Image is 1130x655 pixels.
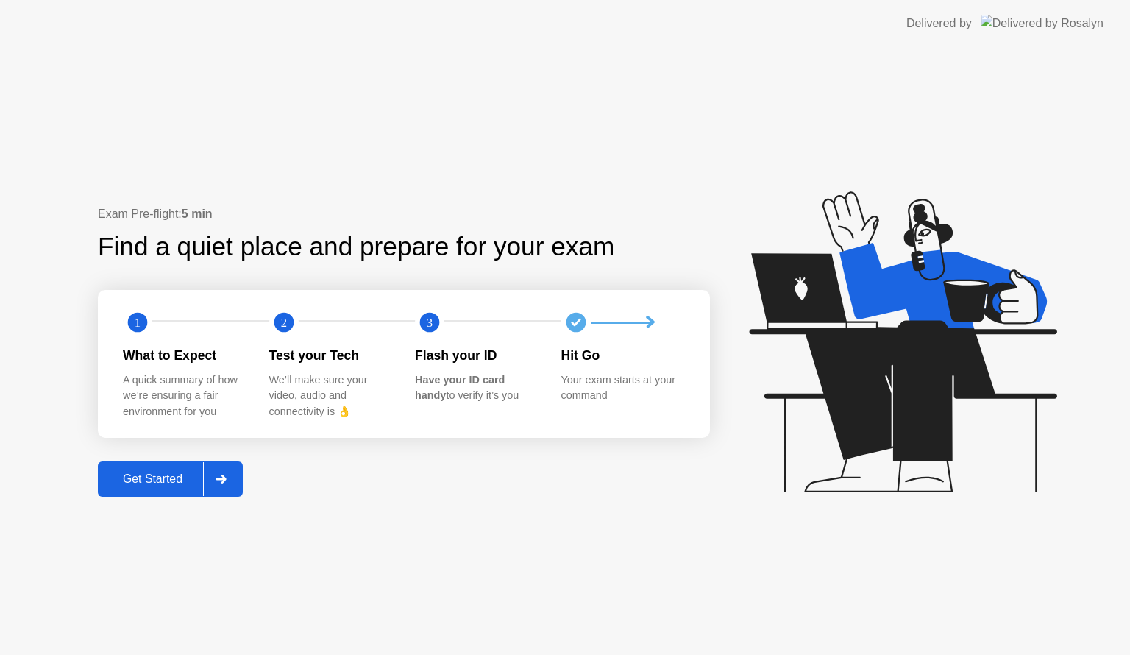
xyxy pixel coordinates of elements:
div: Delivered by [906,15,972,32]
text: 2 [280,316,286,330]
button: Get Started [98,461,243,497]
text: 3 [427,316,433,330]
text: 1 [135,316,141,330]
b: Have your ID card handy [415,374,505,402]
div: We’ll make sure your video, audio and connectivity is 👌 [269,372,392,420]
div: What to Expect [123,346,246,365]
div: to verify it’s you [415,372,538,404]
div: Exam Pre-flight: [98,205,710,223]
div: Your exam starts at your command [561,372,684,404]
div: Flash your ID [415,346,538,365]
div: Hit Go [561,346,684,365]
div: A quick summary of how we’re ensuring a fair environment for you [123,372,246,420]
div: Test your Tech [269,346,392,365]
img: Delivered by Rosalyn [981,15,1104,32]
div: Get Started [102,472,203,486]
b: 5 min [182,208,213,220]
div: Find a quiet place and prepare for your exam [98,227,616,266]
